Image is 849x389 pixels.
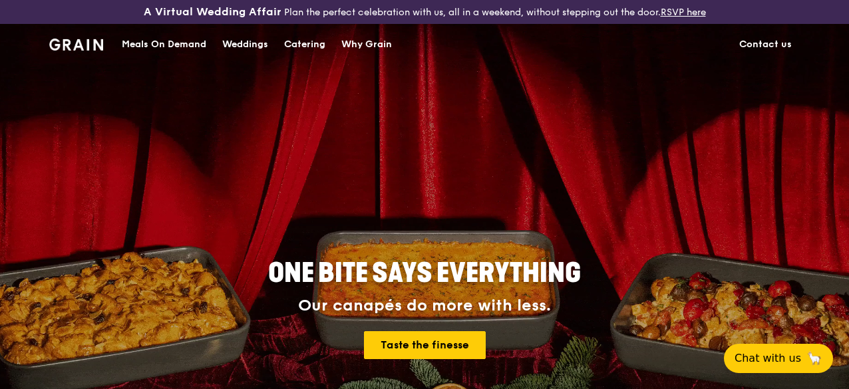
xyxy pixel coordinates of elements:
a: RSVP here [661,7,706,18]
img: Grain [49,39,103,51]
div: Why Grain [341,25,392,65]
a: Taste the finesse [364,331,486,359]
button: Chat with us🦙 [724,344,833,373]
span: 🦙 [806,350,822,366]
span: ONE BITE SAYS EVERYTHING [268,257,581,289]
a: Catering [276,25,333,65]
span: Chat with us [735,350,801,366]
div: Weddings [222,25,268,65]
a: GrainGrain [49,23,103,63]
a: Weddings [214,25,276,65]
div: Catering [284,25,325,65]
div: Meals On Demand [122,25,206,65]
div: Our canapés do more with less. [185,297,664,315]
div: Plan the perfect celebration with us, all in a weekend, without stepping out the door. [142,5,708,19]
a: Why Grain [333,25,400,65]
h3: A Virtual Wedding Affair [144,5,281,19]
a: Contact us [731,25,800,65]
